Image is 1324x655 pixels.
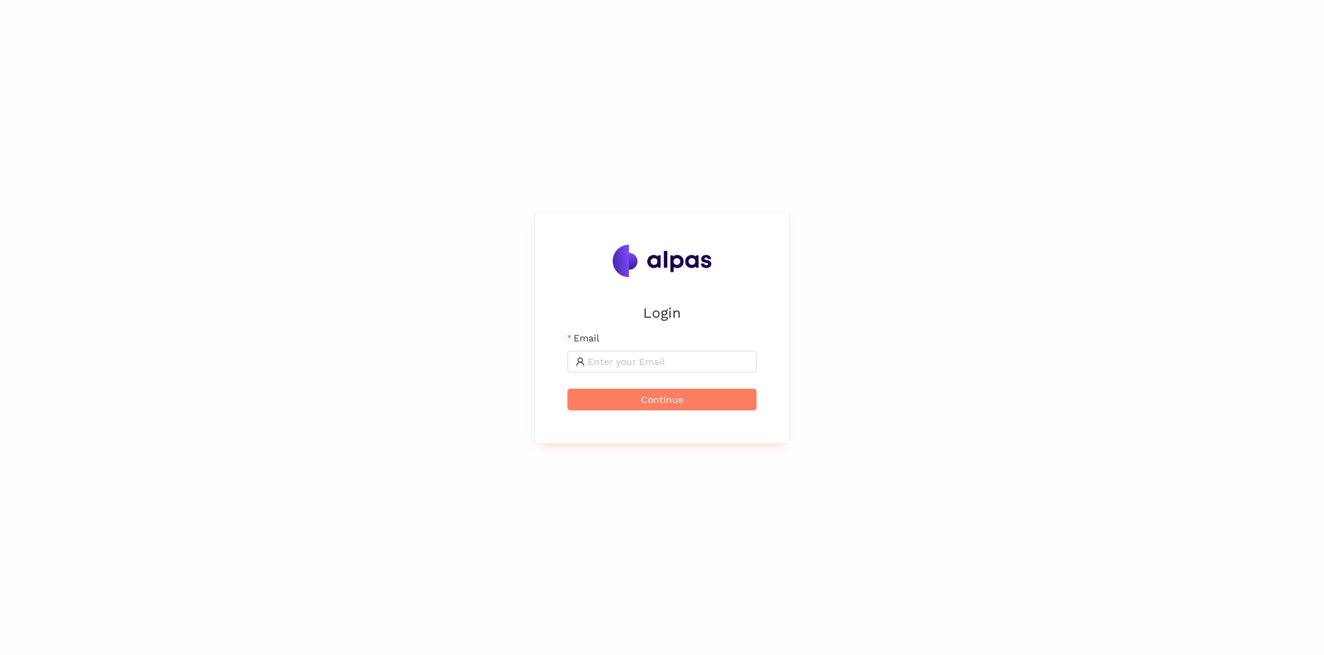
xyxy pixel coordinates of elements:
[641,392,684,407] span: Continue
[576,357,585,366] span: user
[567,301,757,324] h2: Login
[567,389,757,410] button: Continue
[588,354,748,369] input: Email
[567,331,599,345] label: Email
[613,245,711,277] img: Alpas.ai Logo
